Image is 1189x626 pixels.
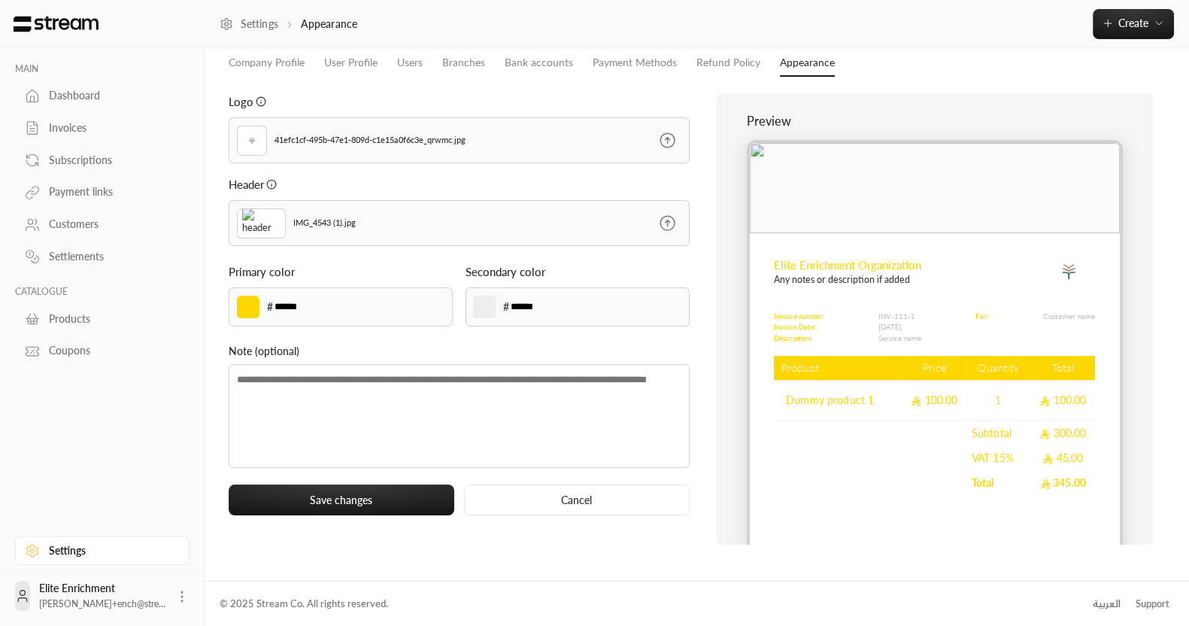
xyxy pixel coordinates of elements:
[1093,597,1121,612] div: العربية
[49,217,171,232] div: Customers
[220,17,278,32] a: Settings
[464,485,690,515] button: Cancel
[442,50,485,76] a: Branches
[991,393,1006,408] span: 1
[49,343,171,358] div: Coupons
[12,16,100,32] img: Logo
[15,242,190,272] a: Settlements
[1118,17,1148,29] span: Create
[49,88,171,103] div: Dashboard
[256,96,266,107] svg: It must not be larger then 1MB. The supported MIME types are JPG and PNG.
[878,311,921,322] p: INV-111-1
[1031,421,1096,445] td: 300.00
[774,321,824,333] p: Invoice Date:
[1093,9,1174,39] button: Create
[324,50,378,76] a: User Profile
[220,17,357,32] nav: breadcrumb
[774,381,902,421] td: Dummy product 1
[397,50,423,76] a: Users
[696,50,760,76] a: Refund Policy
[229,343,690,359] p: Note (optional)
[15,210,190,239] a: Customers
[966,356,1030,381] th: Quantity
[15,63,190,75] p: MAIN
[878,321,921,333] p: [DATE]
[15,304,190,333] a: Products
[975,311,989,322] p: For:
[774,356,1095,496] table: Products Preview
[15,178,190,207] a: Payment links
[39,581,165,611] div: Elite Enrichment
[220,597,388,612] div: © 2025 Stream Co. All rights reserved.
[1031,356,1096,381] th: Total
[229,176,264,193] p: Header
[49,184,171,199] div: Payment links
[747,112,1123,130] p: Preview
[39,598,165,609] span: [PERSON_NAME]+ench@stre...
[593,50,677,76] a: Payment Methods
[275,134,466,147] p: 41efc1cf-495b-47e1-809d-c1e15a0f6c3e_qrwmc.jpg
[966,421,1030,445] td: Subtotal
[1031,470,1096,495] td: 345.00
[1031,445,1096,470] td: 45.00
[229,485,454,515] button: Save changes
[49,311,171,327] div: Products
[774,356,902,381] th: Product
[15,536,190,565] a: Settings
[49,120,171,135] div: Invoices
[229,50,305,76] a: Company Profile
[241,129,263,152] img: Logo
[49,153,171,168] div: Subscriptions
[293,217,356,229] p: IMG_4543 (1).jpg
[966,445,1030,470] td: VAT 15%
[466,263,545,280] p: Secondary color
[878,333,921,344] p: Service name
[266,179,277,190] svg: It must not be larger than 1MB. The supported MIME types are JPG and PNG.
[780,50,835,77] a: Appearance
[15,81,190,111] a: Dashboard
[1042,245,1095,298] img: Logo
[750,143,1120,233] img: 6434a843-596c-45a7-a125-9993c4f2c960
[15,286,190,298] p: CATALOGUE
[301,17,357,32] p: Appearance
[503,299,509,315] p: #
[15,114,190,143] a: Invoices
[1043,311,1095,322] p: Customer name
[15,145,190,175] a: Subscriptions
[1130,591,1174,618] a: Support
[774,333,824,344] p: Description:
[267,299,273,315] p: #
[229,93,253,110] p: Logo
[902,381,966,421] td: 100.00
[774,257,921,273] p: Elite Enrichment Organization
[1031,381,1096,421] td: 100.00
[242,208,280,239] img: header
[774,273,921,287] p: Any notes or description if added
[902,356,966,381] th: Price
[49,543,171,558] div: Settings
[966,470,1030,495] td: Total
[15,336,190,366] a: Coupons
[229,263,295,280] p: Primary color
[505,50,573,76] a: Bank accounts
[774,311,824,322] p: Invoice number:
[49,249,171,264] div: Settlements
